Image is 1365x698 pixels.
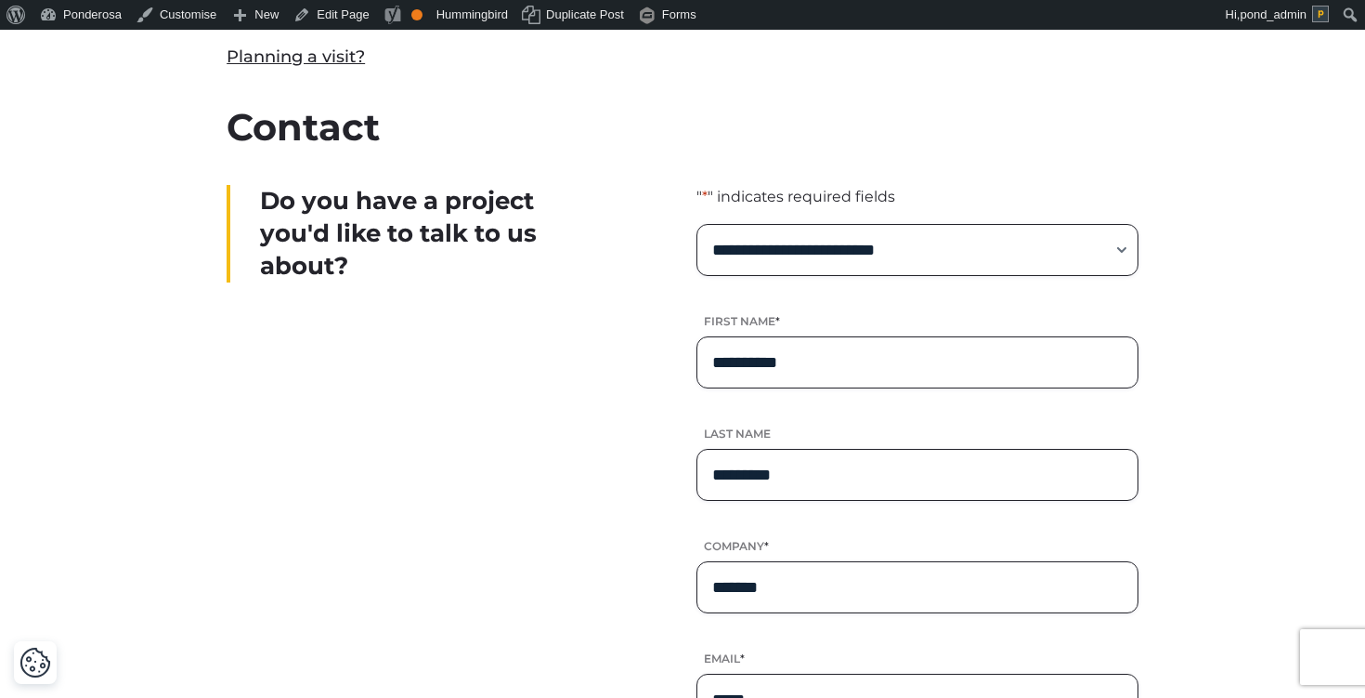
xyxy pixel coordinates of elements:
a: Planning a visit? [227,45,365,70]
label: First name [696,313,1138,329]
h2: Contact [227,99,1138,155]
span: pond_admin [1240,7,1306,21]
button: Cookie Settings [19,647,51,678]
img: Revisit consent button [19,647,51,678]
label: Email [696,651,1138,666]
label: Last name [696,426,1138,441]
div: OK [411,9,422,20]
p: " " indicates required fields [696,185,1138,209]
div: Do you have a project you'd like to talk to us about? [227,185,575,283]
label: Company [696,538,1138,554]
